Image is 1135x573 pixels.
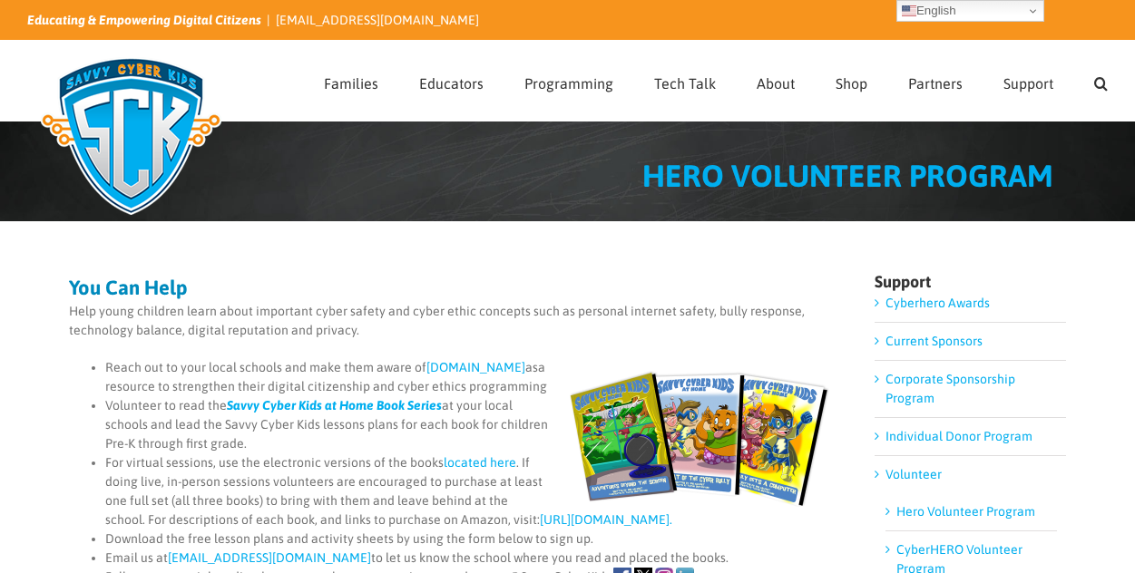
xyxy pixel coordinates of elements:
img: en [902,4,916,18]
img: Savvy Cyber Kids Logo [27,45,235,227]
a: Hero Volunteer Program [896,504,1035,519]
a: Programming [524,41,613,121]
a: Cyberhero Awards [885,296,990,310]
a: Current Sponsors [885,334,983,348]
h4: Support [875,274,1066,290]
a: Tech Talk [654,41,716,121]
span: Tech Talk [654,76,716,91]
span: Support [1003,76,1053,91]
a: About [757,41,795,121]
a: Corporate Sponsorship Program [885,372,1015,405]
a: [DOMAIN_NAME] [426,360,525,374]
li: For virtual sessions, use the electronic versions of the books . If doing live, in-person session... [105,453,836,529]
a: Partners [908,41,963,121]
i: Educating & Empowering Digital Citizens [27,13,261,27]
li: Volunteer to read the at your local schools and lead the Savvy Cyber Kids lessons plans for each ... [105,396,836,453]
p: Help young children learn about important cyber safety and cyber ethic concepts such as personal ... [69,302,836,340]
span: Families [324,76,378,91]
nav: Main Menu [324,41,1108,121]
a: Search [1094,41,1108,121]
a: [EMAIL_ADDRESS][DOMAIN_NAME] [276,13,479,27]
a: Families [324,41,378,121]
a: Shop [836,41,867,121]
a: Educators [419,41,484,121]
span: Shop [836,76,867,91]
span: HERO VOLUNTEER PROGRAM [642,158,1053,193]
a: located here [444,455,516,470]
a: Savvy Cyber Kids at Home Book Series [227,398,442,413]
span: Partners [908,76,963,91]
a: [URL][DOMAIN_NAME]. [540,512,672,527]
a: Individual Donor Program [885,429,1032,443]
li: Email us at to let us know the school where you read and placed the books. [105,549,836,568]
span: Educators [419,76,484,91]
span: Programming [524,76,613,91]
li: Download the free lesson plans and activity sheets by using the form below to sign up. [105,529,836,549]
strong: You Can Help [69,276,188,299]
li: Reach out to your local schools and make them aware of asa resource to strengthen their digital c... [105,358,836,396]
a: [EMAIL_ADDRESS][DOMAIN_NAME] [168,550,371,565]
a: Support [1003,41,1053,121]
a: Volunteer [885,467,942,481]
span: About [757,76,795,91]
